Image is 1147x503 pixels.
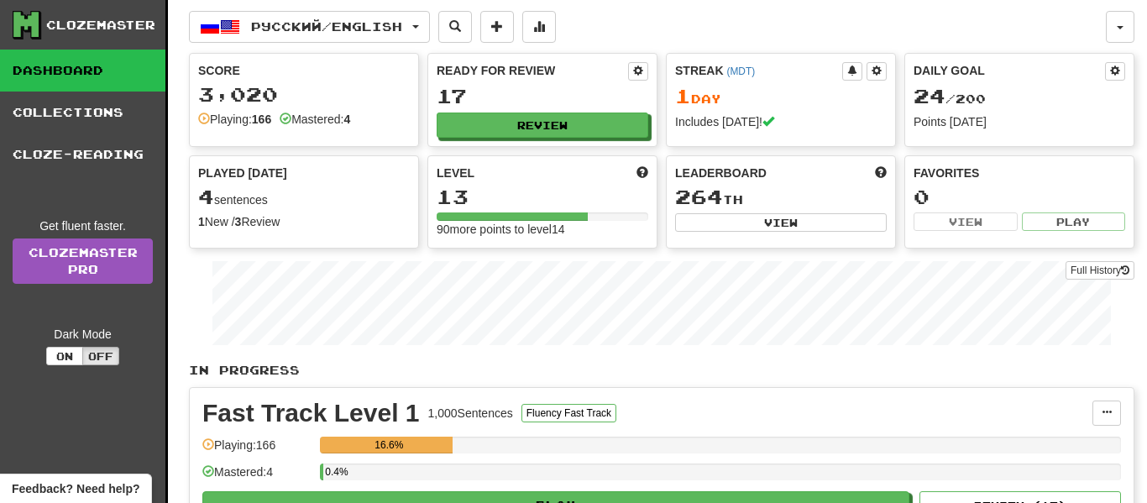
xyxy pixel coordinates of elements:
button: Русский/English [189,11,430,43]
div: Favorites [914,165,1125,181]
span: 1 [675,84,691,107]
div: th [675,186,887,208]
strong: 166 [252,113,271,126]
div: 13 [437,186,648,207]
button: Review [437,113,648,138]
span: Played [DATE] [198,165,287,181]
div: Clozemaster [46,17,155,34]
span: Open feedback widget [12,480,139,497]
div: Daily Goal [914,62,1105,81]
button: Play [1022,212,1126,231]
div: sentences [198,186,410,208]
div: Streak [675,62,842,79]
div: Mastered: [280,111,350,128]
div: 90 more points to level 14 [437,221,648,238]
strong: 1 [198,215,205,228]
div: Playing: 166 [202,437,312,464]
div: Ready for Review [437,62,628,79]
div: Mastered: 4 [202,464,312,491]
a: ClozemasterPro [13,238,153,284]
button: Search sentences [438,11,472,43]
div: Dark Mode [13,326,153,343]
div: 0 [914,186,1125,207]
button: Fluency Fast Track [521,404,616,422]
span: 4 [198,185,214,208]
button: Add sentence to collection [480,11,514,43]
div: 1,000 Sentences [428,405,513,422]
div: 3,020 [198,84,410,105]
div: Includes [DATE]! [675,113,887,130]
p: In Progress [189,362,1134,379]
div: 16.6% [325,437,453,453]
strong: 3 [235,215,242,228]
strong: 4 [343,113,350,126]
div: Day [675,86,887,107]
span: Level [437,165,474,181]
span: Leaderboard [675,165,767,181]
span: 264 [675,185,723,208]
button: Off [82,347,119,365]
button: Full History [1066,261,1134,280]
span: Score more points to level up [636,165,648,181]
div: 17 [437,86,648,107]
a: (MDT) [726,65,755,77]
button: More stats [522,11,556,43]
span: 24 [914,84,945,107]
div: Score [198,62,410,79]
div: Get fluent faster. [13,217,153,234]
div: Playing: [198,111,271,128]
button: View [914,212,1018,231]
div: Fast Track Level 1 [202,401,420,426]
span: This week in points, UTC [875,165,887,181]
button: View [675,213,887,232]
div: Points [DATE] [914,113,1125,130]
span: / 200 [914,92,986,106]
button: On [46,347,83,365]
span: Русский / English [251,19,402,34]
div: New / Review [198,213,410,230]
